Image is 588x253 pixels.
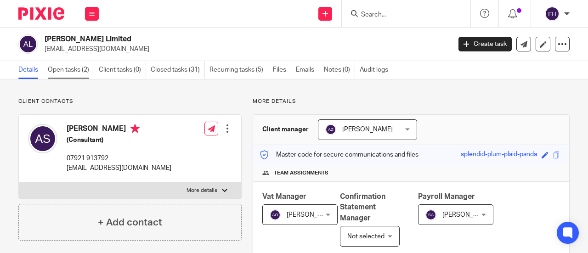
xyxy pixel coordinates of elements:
a: Notes (0) [324,61,355,79]
span: [PERSON_NAME] [287,212,337,218]
img: svg%3E [325,124,336,135]
h3: Client manager [262,125,309,134]
a: Recurring tasks (5) [209,61,268,79]
img: svg%3E [425,209,436,220]
img: svg%3E [270,209,281,220]
span: [PERSON_NAME] [342,126,393,133]
a: Details [18,61,43,79]
input: Search [360,11,443,19]
p: [EMAIL_ADDRESS][DOMAIN_NAME] [45,45,445,54]
img: svg%3E [545,6,560,21]
img: svg%3E [28,124,57,153]
h4: [PERSON_NAME] [67,124,171,135]
p: Master code for secure communications and files [260,150,418,159]
h4: + Add contact [98,215,162,230]
span: Not selected [347,233,384,240]
i: Primary [130,124,140,133]
p: Client contacts [18,98,242,105]
h2: [PERSON_NAME] Limited [45,34,365,44]
img: Pixie [18,7,64,20]
a: Create task [458,37,512,51]
a: Closed tasks (31) [151,61,205,79]
img: svg%3E [18,34,38,54]
div: splendid-plum-plaid-panda [461,150,537,160]
span: Confirmation Statement Manager [340,193,385,222]
a: Audit logs [360,61,393,79]
h5: (Consultant) [67,135,171,145]
span: Payroll Manager [418,193,475,200]
a: Emails [296,61,319,79]
a: Open tasks (2) [48,61,94,79]
span: Vat Manager [262,193,306,200]
p: More details [187,187,217,194]
a: Client tasks (0) [99,61,146,79]
p: [EMAIL_ADDRESS][DOMAIN_NAME] [67,163,171,173]
a: Files [273,61,291,79]
p: 07921 913792 [67,154,171,163]
p: More details [253,98,570,105]
span: Team assignments [274,169,328,177]
span: [PERSON_NAME] [442,212,493,218]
